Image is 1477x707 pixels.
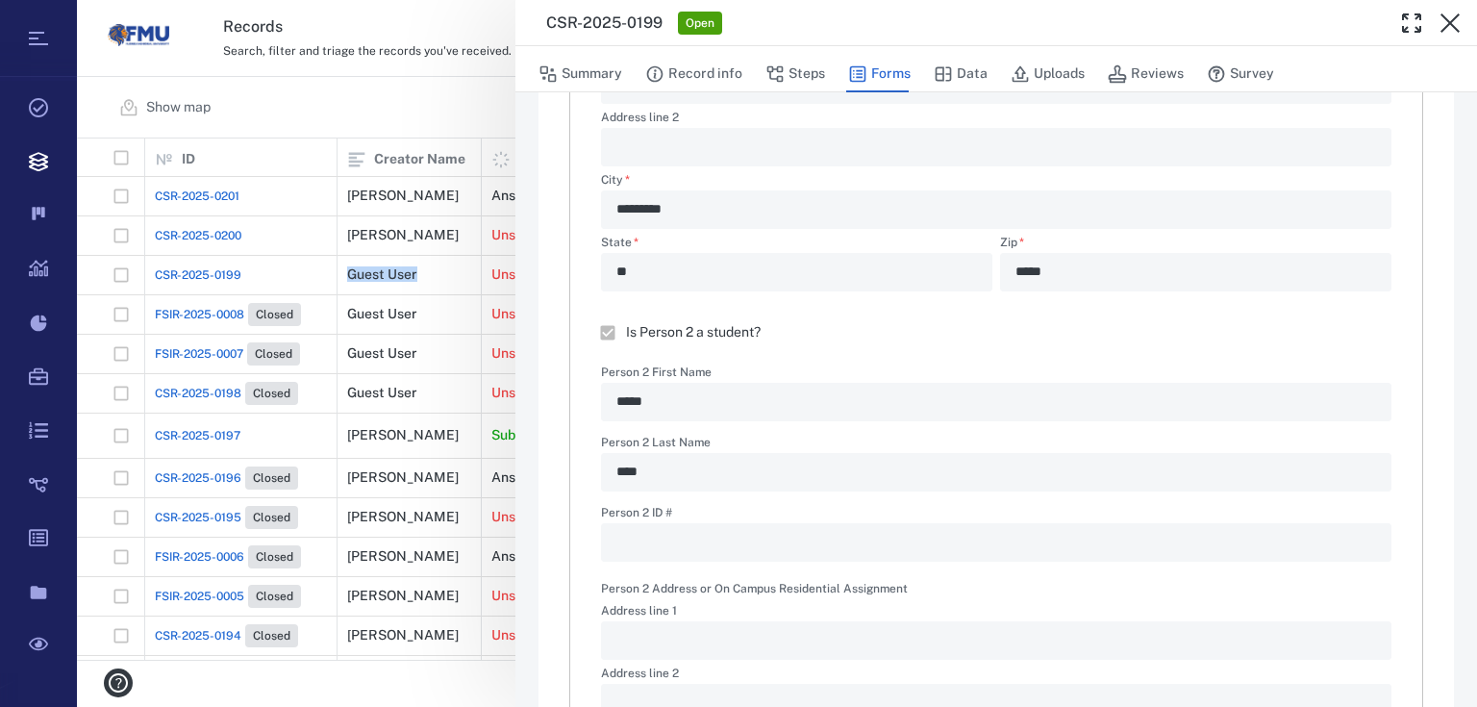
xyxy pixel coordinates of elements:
button: Survey [1207,56,1274,92]
label: Person 2 ID # [601,507,1391,523]
span: Is Person 2 a student? [626,323,761,342]
label: Address line 2 [601,112,1391,128]
button: Summary [538,56,622,92]
button: Uploads [1011,56,1085,92]
h3: CSR-2025-0199 [546,12,663,35]
button: Record info [645,56,742,92]
button: Data [934,56,988,92]
label: Person 2 First Name [601,366,1391,383]
label: Address line 2 [601,668,1391,684]
label: State [601,237,992,253]
label: Zip [1000,237,1391,253]
div: Person 2 First Name [601,383,1391,421]
label: City [601,174,1391,190]
label: Person 2 Address or On Campus Residential Assignment [601,581,908,597]
button: Close [1431,4,1469,42]
div: Person 2 Last Name [601,453,1391,492]
button: Steps [765,56,825,92]
span: Help [43,13,83,31]
label: Address line 1 [601,605,1391,621]
div: Person 2 ID # [601,523,1391,562]
label: Person 2 Last Name [601,437,1391,453]
button: Toggle Fullscreen [1392,4,1431,42]
button: Forms [848,56,911,92]
span: Open [682,15,718,32]
button: Reviews [1108,56,1184,92]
